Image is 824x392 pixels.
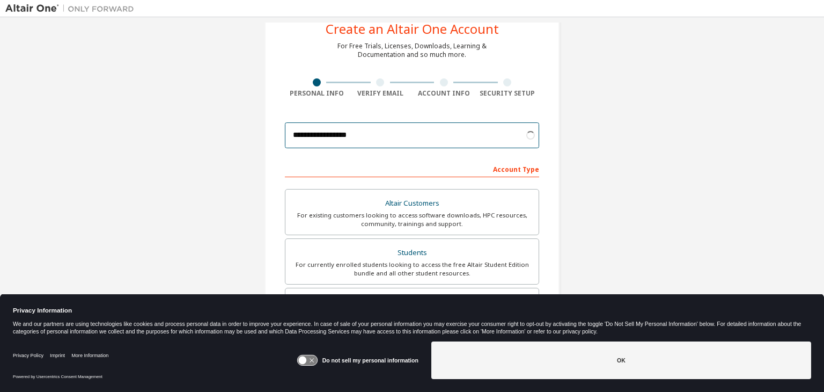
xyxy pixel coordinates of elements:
img: Altair One [5,3,139,14]
div: Account Type [285,160,539,177]
div: Account Info [412,89,476,98]
div: Verify Email [349,89,413,98]
div: For currently enrolled students looking to access the free Altair Student Edition bundle and all ... [292,260,532,278]
div: Create an Altair One Account [326,23,499,35]
div: Security Setup [476,89,540,98]
div: Personal Info [285,89,349,98]
div: For existing customers looking to access software downloads, HPC resources, community, trainings ... [292,211,532,228]
div: Altair Customers [292,196,532,211]
div: For Free Trials, Licenses, Downloads, Learning & Documentation and so much more. [337,42,487,59]
div: Students [292,245,532,260]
